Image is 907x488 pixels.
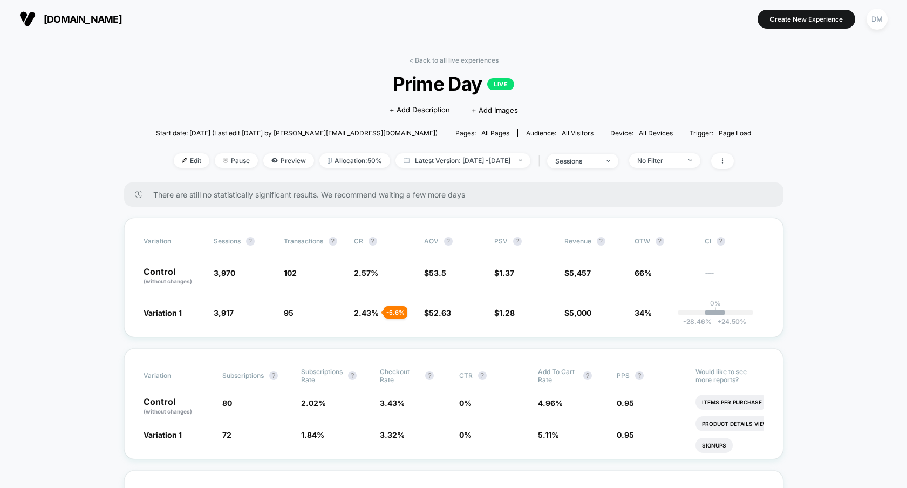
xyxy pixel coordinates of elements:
span: 24.50 % [712,317,746,326]
span: $ [494,308,515,317]
li: Signups [695,438,733,453]
span: CR [354,237,363,245]
div: DM [867,9,888,30]
span: Preview [263,153,314,168]
img: calendar [404,158,410,163]
span: 1.37 [499,268,514,277]
span: Page Load [719,129,751,137]
span: 3,917 [214,308,234,317]
div: sessions [555,157,598,165]
span: Prime Day [186,72,721,95]
span: Device: [602,129,681,137]
span: Variation 1 [144,308,182,317]
button: ? [329,237,337,246]
button: [DOMAIN_NAME] [16,10,125,28]
span: 5,000 [569,308,591,317]
span: 5.11 % [538,430,559,439]
span: $ [564,308,591,317]
button: ? [246,237,255,246]
span: PPS [617,371,630,379]
span: 80 [222,398,232,408]
button: ? [269,371,278,380]
span: OTW [635,237,694,246]
span: all pages [481,129,509,137]
span: 52.63 [429,308,451,317]
span: 95 [284,308,294,317]
button: ? [444,237,453,246]
div: Trigger: [690,129,751,137]
button: ? [583,371,592,380]
button: ? [369,237,377,246]
span: $ [424,268,446,277]
img: edit [182,158,187,163]
span: 0 % [459,398,472,408]
span: 2.57 % [354,268,378,277]
span: 2.02 % [301,398,326,408]
span: 66% [635,268,652,277]
a: < Back to all live experiences [409,56,499,64]
span: Transactions [284,237,323,245]
p: Control [144,267,203,286]
span: (without changes) [144,408,192,415]
span: 102 [284,268,297,277]
span: [DOMAIN_NAME] [44,13,122,25]
span: 72 [222,430,231,439]
span: 4.96 % [538,398,563,408]
p: Control [144,397,212,416]
div: Pages: [455,129,509,137]
span: Checkout Rate [380,368,420,384]
img: end [688,159,692,161]
span: Latest Version: [DATE] - [DATE] [395,153,530,168]
button: ? [348,371,357,380]
span: Variation 1 [144,430,182,439]
div: - 5.6 % [384,306,407,319]
img: end [606,160,610,162]
span: Pause [215,153,258,168]
span: CI [705,237,764,246]
button: ? [425,371,434,380]
button: ? [717,237,725,246]
span: 34% [635,308,652,317]
p: 0% [710,299,721,307]
span: (without changes) [144,278,192,284]
span: $ [424,308,451,317]
span: all devices [639,129,673,137]
img: end [519,159,522,161]
span: Allocation: 50% [319,153,390,168]
span: 5,457 [569,268,591,277]
li: Items Per Purchase [695,395,768,410]
button: ? [635,371,644,380]
span: Variation [144,368,203,384]
span: | [536,153,547,169]
img: Visually logo [19,11,36,27]
span: PSV [494,237,508,245]
p: Would like to see more reports? [695,368,763,384]
span: Subscriptions [222,371,264,379]
span: 3.32 % [380,430,405,439]
button: ? [597,237,605,246]
span: 1.28 [499,308,515,317]
span: Sessions [214,237,241,245]
span: There are still no statistically significant results. We recommend waiting a few more days [153,190,762,199]
button: Create New Experience [758,10,855,29]
span: 0.95 [617,398,634,408]
span: + [717,317,721,326]
span: --- [705,270,764,286]
span: 2.43 % [354,308,379,317]
span: 0 % [459,430,472,439]
span: -28.46 % [683,317,712,326]
span: 3.43 % [380,398,405,408]
span: + Add Images [472,106,518,114]
span: 0.95 [617,430,634,439]
span: Revenue [564,237,591,245]
img: rebalance [328,158,332,164]
span: $ [494,268,514,277]
span: Subscriptions Rate [301,368,343,384]
span: 3,970 [214,268,235,277]
button: ? [513,237,522,246]
span: AOV [424,237,439,245]
div: No Filter [637,157,680,165]
p: | [714,307,717,315]
span: 1.84 % [301,430,324,439]
div: Audience: [526,129,594,137]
